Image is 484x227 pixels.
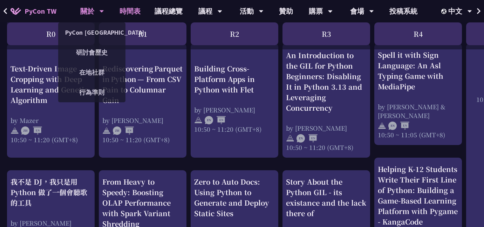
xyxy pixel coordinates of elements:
div: R0 [7,22,95,45]
img: svg+xml;base64,PHN2ZyB4bWxucz0iaHR0cDovL3d3dy53My5vcmcvMjAwMC9zdmciIHdpZHRoPSIyNCIgaGVpZ2h0PSIyNC... [286,134,294,143]
img: ENEN.5a408d1.svg [205,116,226,124]
div: An Introduction to the GIL for Python Beginners: Disabling It in Python 3.13 and Leveraging Concu... [286,50,367,113]
img: ZHEN.371966e.svg [113,126,134,135]
a: Building Cross-Platform Apps in Python with Flet by [PERSON_NAME] 10:50 ~ 11:20 (GMT+8) [194,50,275,152]
a: Text-Driven Image Cropping with Deep Learning and Genetic Algorithm by Mazer 10:50 ~ 11:20 (GMT+8) [11,50,91,152]
a: 行為準則 [58,84,125,101]
div: 10:50 ~ 11:20 (GMT+8) [11,135,91,144]
img: Locale Icon [441,9,448,14]
div: by [PERSON_NAME] [286,124,367,132]
img: ENEN.5a408d1.svg [388,122,409,130]
a: Spell it with Sign Language: An Asl Typing Game with MediaPipe by [PERSON_NAME] & [PERSON_NAME] 1... [378,50,458,139]
div: 我不是 DJ，我只是用 Python 做了一個會聽歌的工具 [11,177,91,208]
div: 10:50 ~ 11:20 (GMT+8) [286,143,367,152]
a: Rediscovering Parquet in Python — From CSV Pain to Columnar Gain by [PERSON_NAME] 10:50 ~ 11:20 (... [102,50,183,152]
div: Story About the Python GIL - its existance and the lack there of [286,177,367,219]
a: PyCon [GEOGRAPHIC_DATA] [58,24,125,41]
div: by [PERSON_NAME] & [PERSON_NAME] [378,102,458,120]
a: 在地社群 [58,64,125,81]
img: ZHEN.371966e.svg [21,126,42,135]
div: R1 [99,22,186,45]
div: by [PERSON_NAME] [194,105,275,114]
div: Zero to Auto Docs: Using Python to Generate and Deploy Static Sites [194,177,275,219]
img: svg+xml;base64,PHN2ZyB4bWxucz0iaHR0cDovL3d3dy53My5vcmcvMjAwMC9zdmciIHdpZHRoPSIyNCIgaGVpZ2h0PSIyNC... [378,122,386,130]
a: PyCon TW [4,2,63,20]
a: An Introduction to the GIL for Python Beginners: Disabling It in Python 3.13 and Leveraging Concu... [286,50,367,152]
div: Building Cross-Platform Apps in Python with Flet [194,63,275,95]
div: 10:50 ~ 11:05 (GMT+8) [378,130,458,139]
div: Rediscovering Parquet in Python — From CSV Pain to Columnar Gain [102,63,183,105]
div: Helping K-12 Students Write Their First Line of Python: Building a Game-Based Learning Platform w... [378,164,458,227]
div: by [PERSON_NAME] [102,116,183,124]
img: svg+xml;base64,PHN2ZyB4bWxucz0iaHR0cDovL3d3dy53My5vcmcvMjAwMC9zdmciIHdpZHRoPSIyNCIgaGVpZ2h0PSIyNC... [102,126,111,135]
img: svg+xml;base64,PHN2ZyB4bWxucz0iaHR0cDovL3d3dy53My5vcmcvMjAwMC9zdmciIHdpZHRoPSIyNCIgaGVpZ2h0PSIyNC... [194,116,203,124]
div: Text-Driven Image Cropping with Deep Learning and Genetic Algorithm [11,63,91,105]
div: 10:50 ~ 11:20 (GMT+8) [194,124,275,133]
img: Home icon of PyCon TW 2025 [11,8,21,15]
div: R4 [374,22,462,45]
img: ENEN.5a408d1.svg [296,134,318,143]
div: R2 [191,22,278,45]
div: R3 [282,22,370,45]
div: Spell it with Sign Language: An Asl Typing Game with MediaPipe [378,50,458,92]
img: svg+xml;base64,PHN2ZyB4bWxucz0iaHR0cDovL3d3dy53My5vcmcvMjAwMC9zdmciIHdpZHRoPSIyNCIgaGVpZ2h0PSIyNC... [11,126,19,135]
span: PyCon TW [25,6,56,16]
div: by Mazer [11,116,91,124]
div: 10:50 ~ 11:20 (GMT+8) [102,135,183,144]
a: 研討會歷史 [58,44,125,61]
